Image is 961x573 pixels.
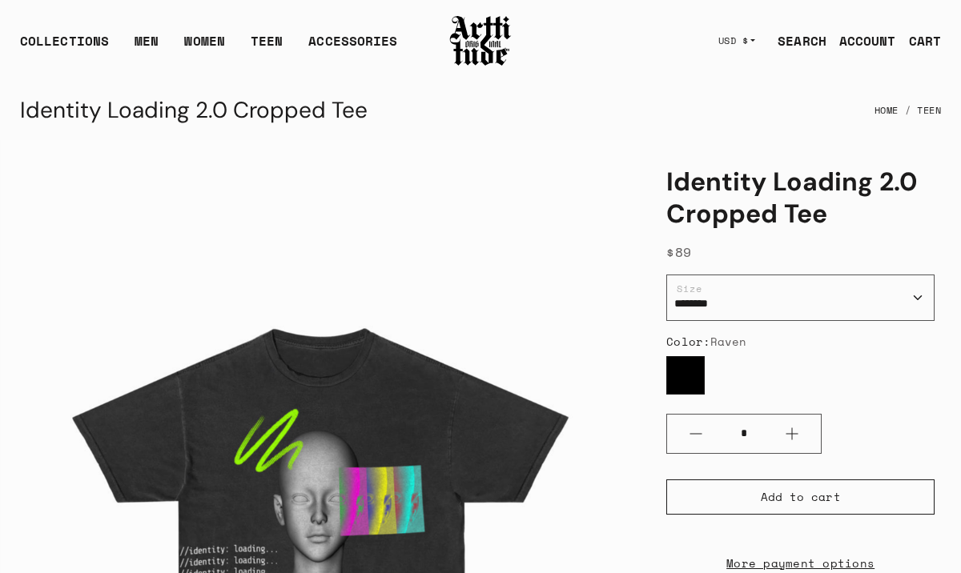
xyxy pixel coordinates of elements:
h1: Identity Loading 2.0 Cropped Tee [666,166,935,230]
img: Arttitude [448,14,513,68]
ul: Main navigation [7,31,410,63]
div: Identity Loading 2.0 Cropped Tee [20,91,368,130]
div: CART [909,31,941,50]
span: USD $ [718,34,749,47]
div: Color: [666,334,935,350]
a: SEARCH [765,25,826,57]
span: $89 [666,242,692,262]
a: Home [875,93,899,128]
a: MEN [135,31,159,63]
button: Plus [763,415,821,453]
label: Raven [666,356,705,395]
span: Add to cart [761,489,841,505]
a: ACCOUNT [826,25,896,57]
div: COLLECTIONS [20,31,109,63]
a: Open cart [896,25,941,57]
a: TEEN [251,31,283,63]
a: Teen [917,93,941,128]
button: Add to cart [666,479,935,515]
button: USD $ [709,23,766,58]
input: Quantity [725,419,763,448]
div: ACCESSORIES [308,31,397,63]
a: WOMEN [184,31,225,63]
span: Raven [710,333,747,350]
a: More payment options [666,554,935,572]
button: Minus [667,415,725,453]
